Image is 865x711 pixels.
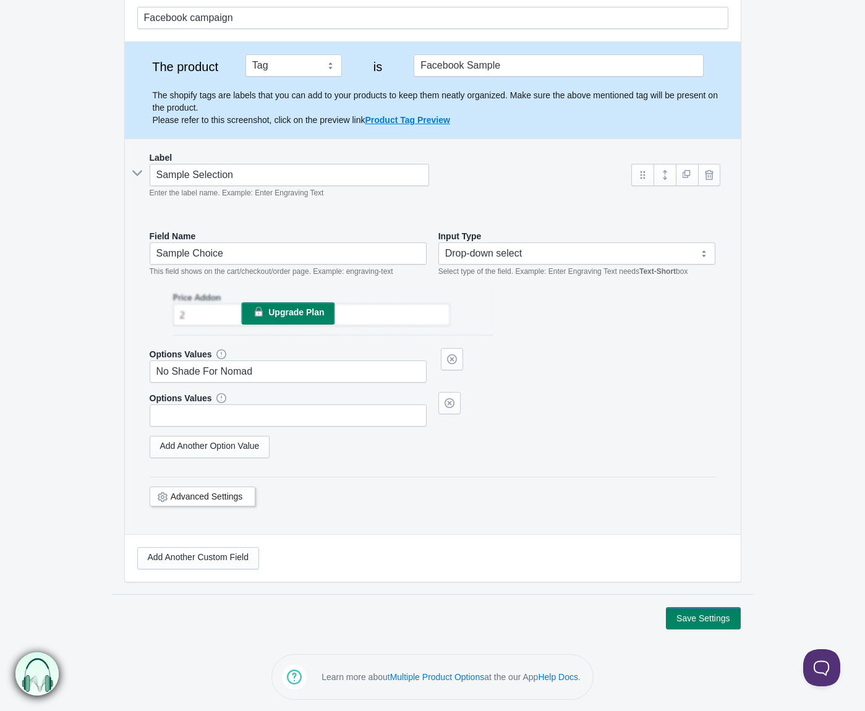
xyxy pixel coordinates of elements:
img: bxm.png [14,652,58,696]
a: Help Docs [538,672,578,682]
p: The shopify tags are labels that you can add to your products to keep them neatly organized. Make... [153,89,728,126]
label: Options Values [150,348,212,360]
a: Multiple Product Options [390,672,485,682]
label: Field Name [150,230,196,242]
label: The product [137,61,234,73]
em: Enter the label name. Example: Enter Engraving Text [150,189,324,197]
iframe: Toggle Customer Support [803,649,840,686]
b: Text-Short [639,267,676,276]
span: Upgrade Plan [268,307,324,317]
a: Advanced Settings [171,492,243,501]
a: Add Another Custom Field [137,547,259,569]
a: Upgrade Plan [241,302,334,325]
input: General Options Set [137,7,728,29]
a: Product Tag Preview [365,115,450,125]
label: Label [150,151,173,164]
label: Options Values [150,392,212,404]
a: Add Another Option Value [150,436,270,458]
button: Save Settings [666,607,740,629]
p: Learn more about at the our App . [322,671,581,683]
em: This field shows on the cart/checkout/order page. Example: engraving-text [150,267,393,276]
label: Input Type [438,230,482,242]
em: Select type of the field. Example: Enter Engraving Text needs box [438,267,688,276]
img: price-addon-blur.png [150,287,493,336]
label: is [354,61,402,73]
